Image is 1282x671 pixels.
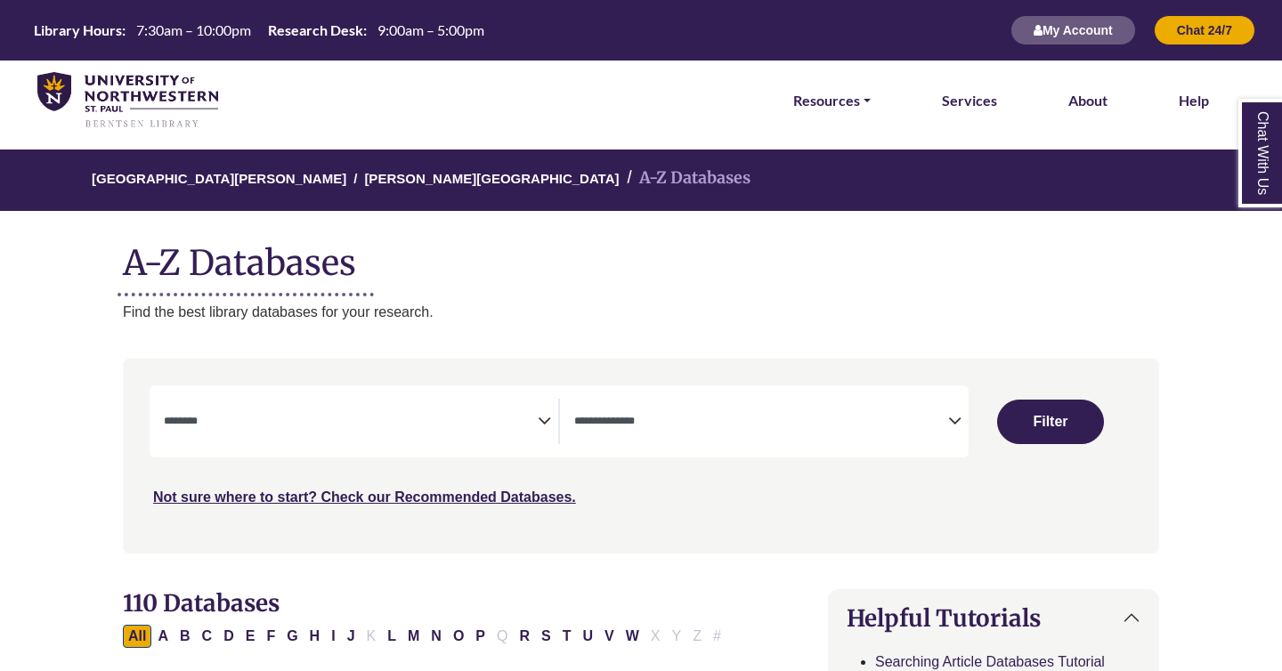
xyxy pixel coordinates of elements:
button: Filter Results M [402,625,425,648]
button: Chat 24/7 [1154,15,1255,45]
li: A-Z Databases [620,166,751,191]
a: Searching Article Databases Tutorial [875,654,1105,669]
span: 7:30am – 10:00pm [136,21,251,38]
button: Filter Results S [536,625,556,648]
button: Filter Results F [261,625,280,648]
p: Find the best library databases for your research. [123,301,1159,324]
table: Hours Today [27,20,491,37]
a: Help [1179,89,1209,112]
button: Filter Results N [426,625,447,648]
button: Filter Results B [174,625,196,648]
button: Filter Results W [621,625,645,648]
button: Filter Results G [281,625,303,648]
th: Research Desk: [261,20,368,39]
button: Filter Results P [470,625,491,648]
button: Filter Results J [342,625,361,648]
span: 9:00am – 5:00pm [377,21,484,38]
button: Submit for Search Results [997,400,1104,444]
button: Filter Results V [599,625,620,648]
textarea: Search [574,416,948,430]
h1: A-Z Databases [123,229,1159,283]
button: Filter Results C [197,625,218,648]
a: Chat 24/7 [1154,22,1255,37]
a: Not sure where to start? Check our Recommended Databases. [153,489,576,505]
div: Alpha-list to filter by first letter of database name [123,627,728,643]
nav: breadcrumb [123,150,1159,211]
a: Services [942,89,997,112]
a: About [1068,89,1108,112]
button: Filter Results O [448,625,469,648]
button: Filter Results A [152,625,174,648]
button: All [123,625,151,648]
a: Resources [793,89,871,112]
span: 110 Databases [123,588,280,618]
button: Filter Results D [218,625,239,648]
textarea: Search [164,416,538,430]
button: Filter Results I [326,625,340,648]
nav: Search filters [123,359,1159,553]
button: Filter Results E [240,625,261,648]
a: [GEOGRAPHIC_DATA][PERSON_NAME] [92,168,346,186]
img: library_home [37,72,218,130]
button: Filter Results H [304,625,326,648]
button: Helpful Tutorials [829,590,1158,646]
button: My Account [1010,15,1136,45]
a: My Account [1010,22,1136,37]
th: Library Hours: [27,20,126,39]
button: Filter Results L [382,625,402,648]
button: Filter Results T [557,625,577,648]
a: Hours Today [27,20,491,41]
a: [PERSON_NAME][GEOGRAPHIC_DATA] [364,168,619,186]
button: Filter Results R [514,625,535,648]
button: Filter Results U [577,625,598,648]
